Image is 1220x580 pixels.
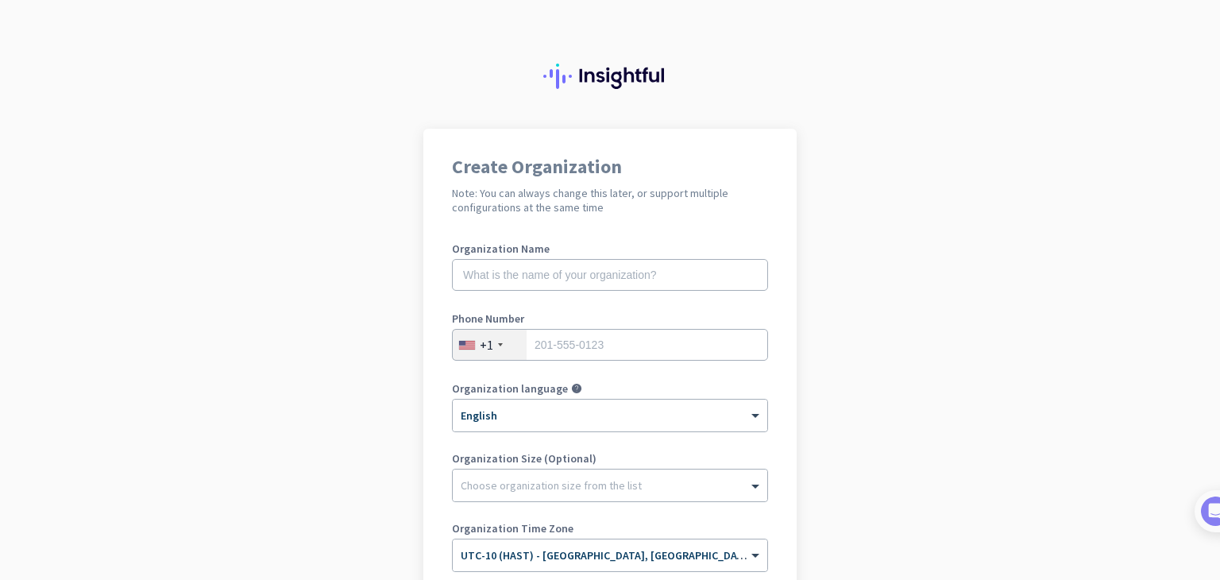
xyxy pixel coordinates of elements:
label: Phone Number [452,313,768,324]
div: +1 [480,337,493,353]
input: 201-555-0123 [452,329,768,361]
label: Organization Time Zone [452,523,768,534]
img: Insightful [543,64,677,89]
h2: Note: You can always change this later, or support multiple configurations at the same time [452,186,768,215]
i: help [571,383,582,394]
input: What is the name of your organization? [452,259,768,291]
h1: Create Organization [452,157,768,176]
label: Organization language [452,383,568,394]
label: Organization Size (Optional) [452,453,768,464]
label: Organization Name [452,243,768,254]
